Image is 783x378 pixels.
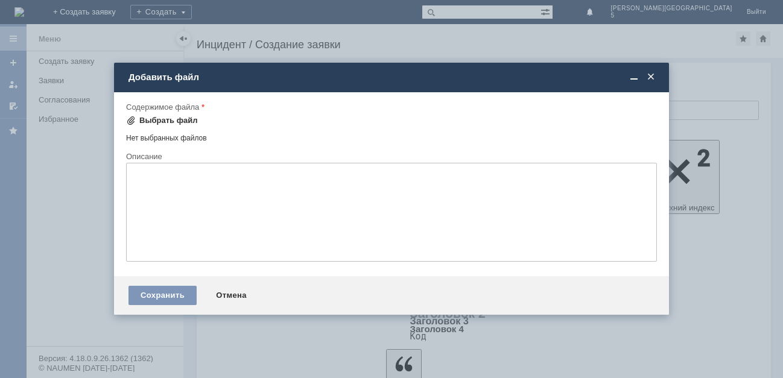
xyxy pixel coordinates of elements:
[645,72,657,83] span: Закрыть
[126,103,655,111] div: Содержимое файла
[128,72,657,83] div: Добавить файл
[5,5,176,14] div: файл во вложении
[628,72,640,83] span: Свернуть (Ctrl + M)
[126,129,657,143] div: Нет выбранных файлов
[126,153,655,160] div: Описание
[139,116,198,125] div: Выбрать файл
